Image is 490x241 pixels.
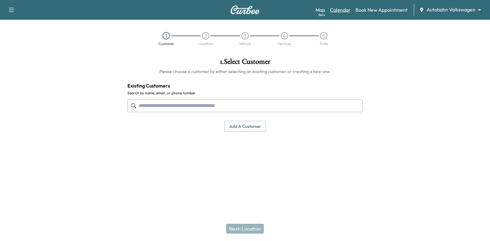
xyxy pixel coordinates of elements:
div: 2 [202,32,209,39]
div: Services [278,42,291,46]
label: Search by name, email, or phone number [127,91,363,96]
a: Book New Appointment [355,6,408,14]
div: 1 [163,32,170,39]
div: Customer [159,42,174,46]
button: Add a customer [224,121,266,132]
h1: 1 . Select Customer [127,58,363,68]
span: Autobahn Volkswagen [427,6,475,13]
a: MapBeta [315,6,325,14]
div: 5 [320,32,327,39]
div: Beta [319,13,325,17]
h4: Existing Customers [127,82,363,89]
div: 3 [241,32,249,39]
h6: Please choose a customer by either selecting an existing customer or creating a new one. [127,68,363,75]
div: 4 [281,32,288,39]
a: Calendar [330,6,351,14]
div: Location [198,42,213,46]
div: Vehicle [239,42,251,46]
div: Date [320,42,328,46]
img: Curbee Logo [230,6,260,14]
